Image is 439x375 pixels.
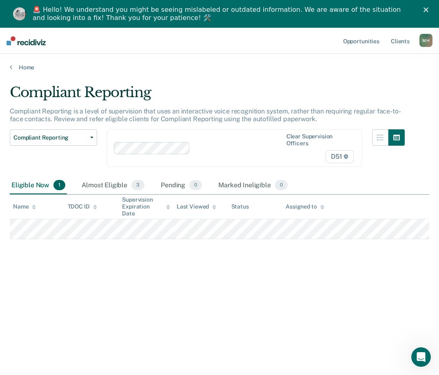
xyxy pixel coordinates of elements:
[131,180,144,191] span: 3
[10,129,97,146] button: Compliant Reporting
[33,6,413,22] div: 🚨 Hello! We understand you might be seeing mislabeled or outdated information. We are aware of th...
[7,36,46,45] img: Recidiviz
[189,180,202,191] span: 0
[10,64,429,71] a: Home
[286,203,324,210] div: Assigned to
[419,34,432,47] button: MH
[286,133,353,147] div: Clear supervision officers
[10,84,405,107] div: Compliant Reporting
[389,28,411,54] a: Clients
[53,180,65,191] span: 1
[217,177,289,195] div: Marked Ineligible0
[419,34,432,47] div: M H
[326,150,354,163] span: D51
[10,177,67,195] div: Eligible Now1
[341,28,381,54] a: Opportunities
[159,177,204,195] div: Pending0
[231,203,249,210] div: Status
[13,203,36,210] div: Name
[122,196,170,217] div: Supervision Expiration Date
[13,134,87,141] span: Compliant Reporting
[411,347,431,367] iframe: Intercom live chat
[68,203,97,210] div: TDOC ID
[80,177,146,195] div: Almost Eligible3
[10,107,401,123] p: Compliant Reporting is a level of supervision that uses an interactive voice recognition system, ...
[177,203,216,210] div: Last Viewed
[423,7,432,12] div: Close
[275,180,288,191] span: 0
[13,7,26,20] img: Profile image for Kim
